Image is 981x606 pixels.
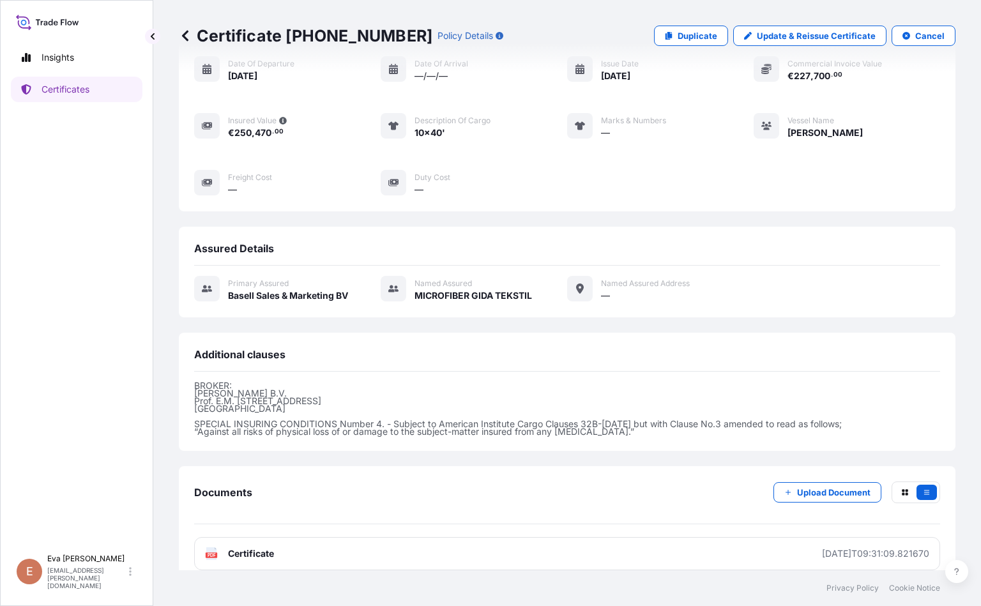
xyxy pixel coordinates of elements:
[797,486,871,499] p: Upload Document
[414,70,448,82] span: —/—/—
[42,51,74,64] p: Insights
[47,554,126,564] p: Eva [PERSON_NAME]
[601,289,610,302] span: —
[601,126,610,139] span: —
[228,278,289,289] span: Primary assured
[787,72,794,80] span: €
[773,482,881,503] button: Upload Document
[11,45,142,70] a: Insights
[654,26,728,46] a: Duplicate
[810,72,814,80] span: ,
[757,29,876,42] p: Update & Reissue Certificate
[26,565,33,578] span: E
[787,116,834,126] span: Vessel Name
[889,583,940,593] a: Cookie Notice
[814,72,830,80] span: 700
[833,73,842,77] span: 00
[787,126,863,139] span: [PERSON_NAME]
[228,547,274,560] span: Certificate
[414,278,472,289] span: Named Assured
[822,547,929,560] div: [DATE]T09:31:09.821670
[179,26,432,46] p: Certificate [PHONE_NUMBER]
[794,72,810,80] span: 227
[208,553,216,557] text: PDF
[228,172,272,183] span: Freight Cost
[42,83,89,96] p: Certificates
[414,172,450,183] span: Duty Cost
[194,537,940,570] a: PDFCertificate[DATE]T09:31:09.821670
[194,348,285,361] span: Additional clauses
[414,116,490,126] span: Description of cargo
[678,29,717,42] p: Duplicate
[275,130,284,134] span: 00
[601,116,666,126] span: Marks & Numbers
[228,183,237,196] span: —
[194,486,252,499] span: Documents
[228,289,348,302] span: Basell Sales & Marketing BV
[601,70,630,82] span: [DATE]
[915,29,945,42] p: Cancel
[228,128,234,137] span: €
[194,382,940,436] p: BROKER: [PERSON_NAME] B.V. Prof. E.M. [STREET_ADDRESS] [GEOGRAPHIC_DATA] SPECIAL INSURING CONDITI...
[47,566,126,589] p: [EMAIL_ADDRESS][PERSON_NAME][DOMAIN_NAME]
[228,70,257,82] span: [DATE]
[255,128,271,137] span: 470
[414,183,423,196] span: —
[437,29,493,42] p: Policy Details
[892,26,955,46] button: Cancel
[831,73,833,77] span: .
[414,126,445,139] span: 10x40'
[826,583,879,593] a: Privacy Policy
[601,278,690,289] span: Named Assured Address
[228,116,277,126] span: Insured Value
[272,130,274,134] span: .
[252,128,255,137] span: ,
[234,128,252,137] span: 250
[414,289,532,302] span: MICROFIBER GIDA TEKSTIL
[733,26,886,46] a: Update & Reissue Certificate
[11,77,142,102] a: Certificates
[194,242,274,255] span: Assured Details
